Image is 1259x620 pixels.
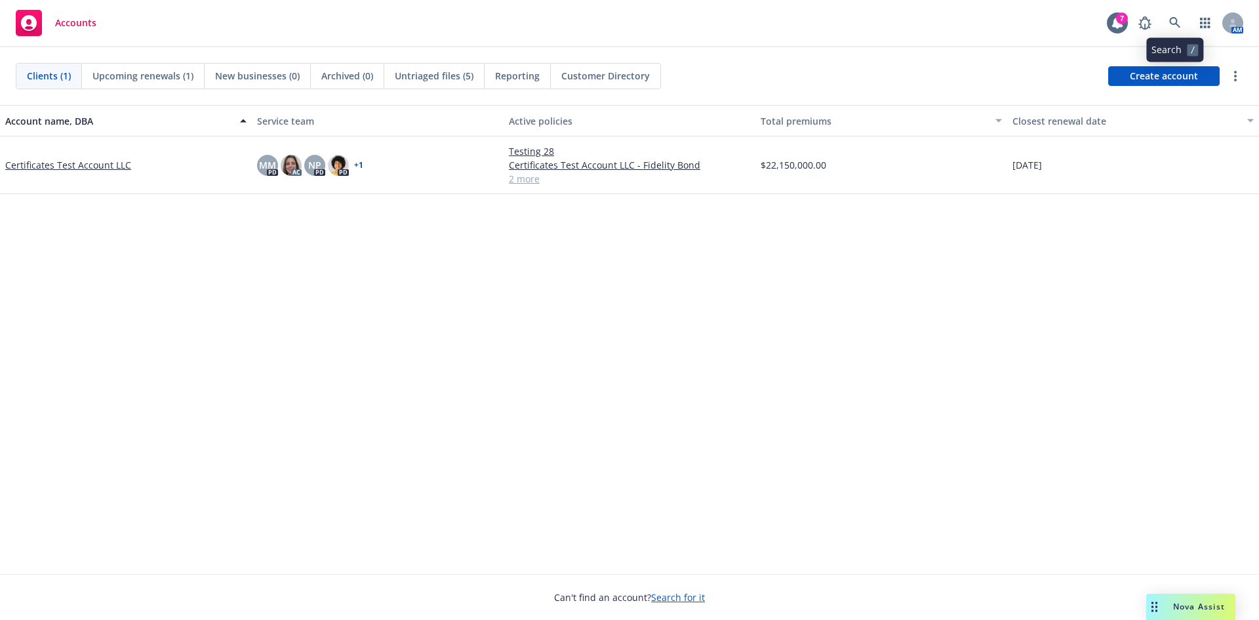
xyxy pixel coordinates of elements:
div: 7 [1116,12,1128,24]
a: more [1228,68,1243,84]
button: Nova Assist [1146,594,1235,620]
div: Service team [257,114,498,128]
a: 2 more [509,172,750,186]
span: Create account [1130,64,1198,89]
span: [DATE] [1012,158,1042,172]
button: Closest renewal date [1007,105,1259,136]
a: Testing 28 [509,144,750,158]
span: NP [308,158,321,172]
a: Certificates Test Account LLC [5,158,131,172]
a: Search for it [651,591,705,604]
img: photo [328,155,349,176]
a: Report a Bug [1132,10,1158,36]
span: Archived (0) [321,69,373,83]
div: Total premiums [761,114,988,128]
span: Can't find an account? [554,590,705,604]
span: MM [259,158,276,172]
a: Certificates Test Account LLC - Fidelity Bond [509,158,750,172]
span: $22,150,000.00 [761,158,826,172]
div: Active policies [509,114,750,128]
button: Active policies [504,105,755,136]
span: New businesses (0) [215,69,300,83]
a: Switch app [1192,10,1218,36]
div: Account name, DBA [5,114,232,128]
a: + 1 [354,161,363,169]
a: Accounts [10,5,102,41]
div: Drag to move [1146,594,1163,620]
span: Accounts [55,18,96,28]
span: Untriaged files (5) [395,69,473,83]
div: Closest renewal date [1012,114,1239,128]
img: photo [281,155,302,176]
span: Customer Directory [561,69,650,83]
span: Reporting [495,69,540,83]
button: Total premiums [755,105,1007,136]
a: Search [1162,10,1188,36]
a: Create account [1108,66,1220,86]
span: Clients (1) [27,69,71,83]
span: Upcoming renewals (1) [92,69,193,83]
button: Service team [252,105,504,136]
span: Nova Assist [1173,601,1225,612]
